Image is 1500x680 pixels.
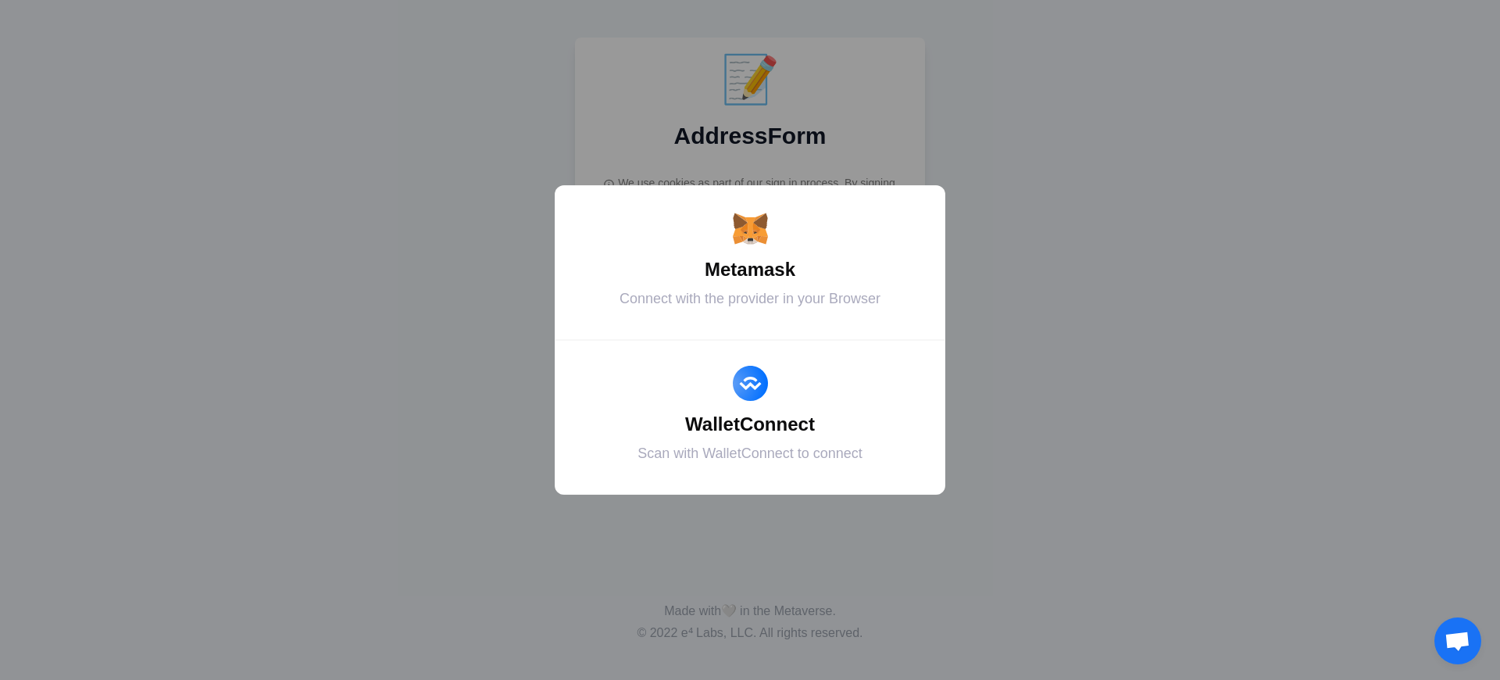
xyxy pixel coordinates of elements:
img: Metamask [733,211,768,246]
div: Connect with the provider in your Browser [574,288,926,310]
img: WalletConnect [733,366,768,401]
div: WalletConnect [574,410,926,438]
div: Scan with WalletConnect to connect [574,443,926,464]
div: Metamask [574,256,926,284]
a: Open chat [1434,617,1481,664]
